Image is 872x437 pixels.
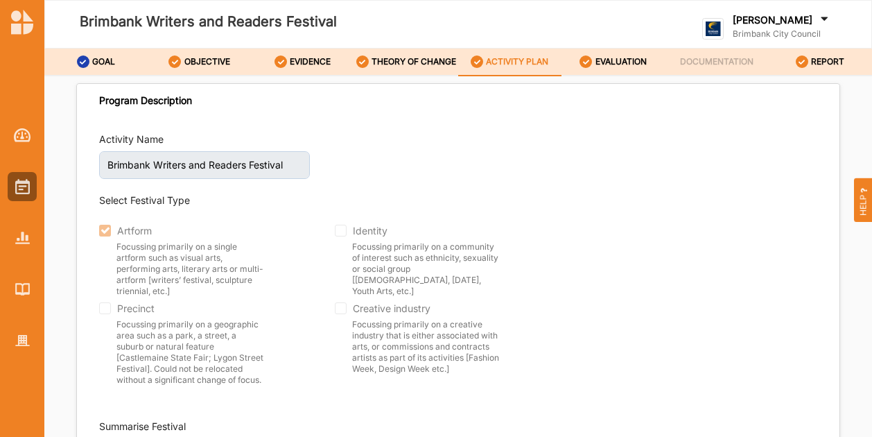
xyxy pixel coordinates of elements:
label: Brimbank City Council [733,28,831,40]
img: logo [702,18,724,40]
a: Reports [8,223,37,252]
label: GOAL [92,56,115,67]
label: Focussing primarily on a geographic area such as a park, a street, a suburb or natural feature [C... [116,319,265,386]
label: Artform [99,225,152,237]
a: Organisation [8,326,37,355]
img: Reports [15,232,30,243]
label: Identity [335,225,387,237]
label: DOCUMENTATION [680,56,753,67]
label: REPORT [811,56,844,67]
label: Focussing primarily on a single artform such as visual arts, performing arts, literary arts or mu... [116,241,265,297]
label: Brimbank Writers and Readers Festival [80,10,337,33]
img: logo [11,10,33,35]
div: Summarise Festival [99,420,186,434]
label: Focussing primarily on a community of interest such as ethnicity, sexuality or social group [[DEM... [352,241,500,297]
label: Precinct [99,302,155,314]
a: Library [8,275,37,304]
a: Activities [8,172,37,201]
img: Organisation [15,335,30,347]
label: OBJECTIVE [184,56,230,67]
img: Library [15,283,30,295]
label: Focussing primarily on a creative industry that is either associated with arts, or commissions an... [352,319,500,375]
img: Dashboard [14,128,31,142]
label: [PERSON_NAME] [733,14,812,26]
label: Creative industry [335,302,430,314]
div: Program Description [99,94,192,107]
label: EVIDENCE [290,56,331,67]
div: Activity Name [99,132,164,146]
label: EVALUATION [595,56,647,67]
div: Select Festival Type [99,194,579,207]
a: Dashboard [8,121,37,150]
label: THEORY OF CHANGE [372,56,456,67]
img: Activities [15,179,30,194]
label: ACTIVITY PLAN [486,56,548,67]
